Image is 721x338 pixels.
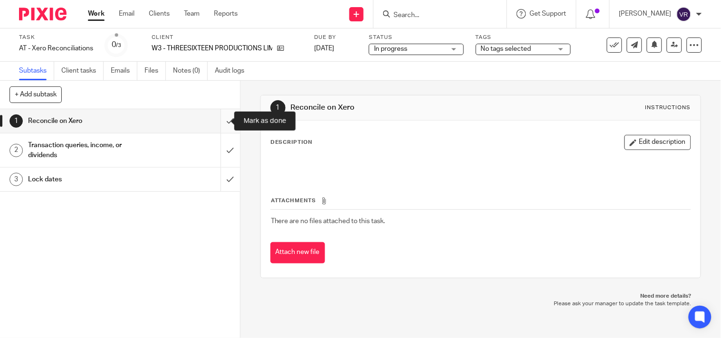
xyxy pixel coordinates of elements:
[530,10,567,17] span: Get Support
[290,103,501,113] h1: Reconcile on Xero
[184,9,200,19] a: Team
[28,172,150,187] h1: Lock dates
[270,100,286,115] div: 1
[144,62,166,80] a: Files
[116,43,121,48] small: /3
[28,138,150,162] h1: Transaction queries, income, or dividends
[10,144,23,157] div: 2
[270,292,692,300] p: Need more details?
[645,104,691,112] div: Instructions
[476,34,571,41] label: Tags
[374,46,407,52] span: In progress
[625,135,691,150] button: Edit description
[214,9,238,19] a: Reports
[215,62,251,80] a: Audit logs
[10,114,23,128] div: 1
[270,139,313,146] p: Description
[19,8,67,20] img: Pixie
[314,45,334,52] span: [DATE]
[19,44,93,53] div: AT - Xero Reconciliations
[19,34,93,41] label: Task
[369,34,464,41] label: Status
[10,173,23,186] div: 3
[28,114,150,128] h1: Reconcile on Xero
[173,62,208,80] a: Notes (0)
[271,198,317,203] span: Attachments
[10,86,62,103] button: + Add subtask
[119,9,135,19] a: Email
[393,11,478,20] input: Search
[152,44,272,53] p: W3 - THREESIXTEEN PRODUCTIONS LIMITED*
[149,9,170,19] a: Clients
[314,34,357,41] label: Due by
[676,7,692,22] img: svg%3E
[270,242,325,263] button: Attach new file
[271,218,385,225] span: There are no files attached to this task.
[270,300,692,308] p: Please ask your manager to update the task template.
[481,46,531,52] span: No tags selected
[61,62,104,80] a: Client tasks
[19,62,54,80] a: Subtasks
[112,39,121,50] div: 0
[88,9,105,19] a: Work
[152,34,302,41] label: Client
[619,9,672,19] p: [PERSON_NAME]
[111,62,137,80] a: Emails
